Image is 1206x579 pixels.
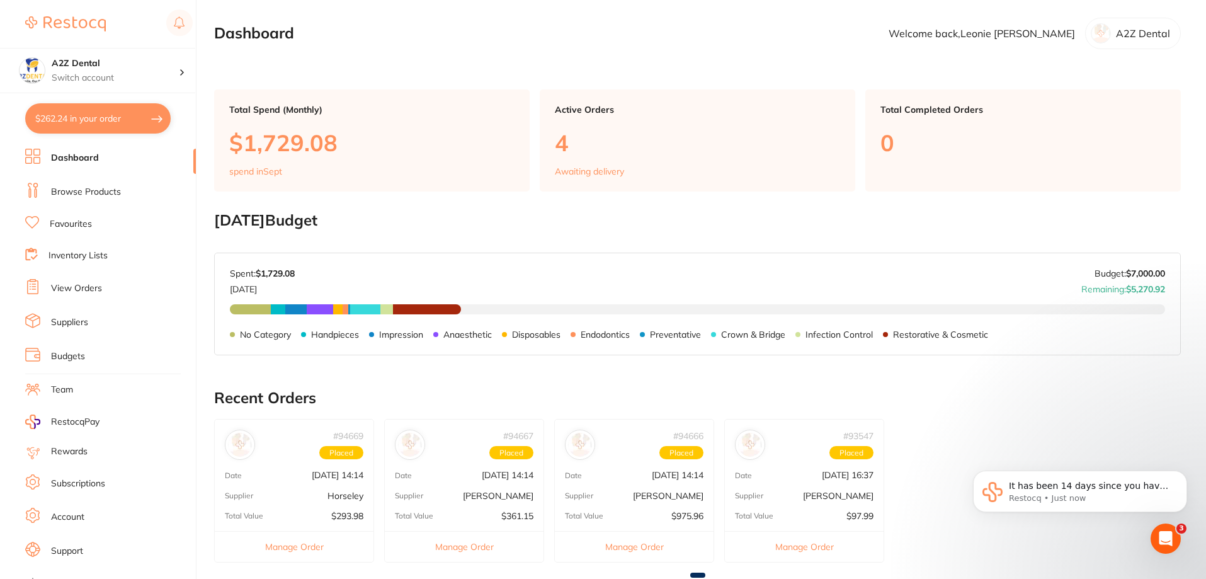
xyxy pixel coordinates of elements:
[385,531,543,562] button: Manage Order
[805,330,873,340] p: Infection Control
[565,471,582,480] p: Date
[50,218,92,231] a: Favourites
[650,330,701,340] p: Preventative
[51,152,99,164] a: Dashboard
[51,282,102,295] a: View Orders
[725,531,884,562] button: Manage Order
[25,415,40,429] img: RestocqPay
[735,512,773,520] p: Total Value
[230,279,295,294] p: [DATE]
[565,491,593,500] p: Supplier
[1116,28,1170,39] p: A2Z Dental
[51,186,121,198] a: Browse Products
[51,511,84,524] a: Account
[735,491,763,500] p: Supplier
[633,491,703,501] p: [PERSON_NAME]
[51,316,88,329] a: Suppliers
[1151,524,1181,554] iframe: Intercom live chat
[568,433,592,457] img: Adam Dental
[555,166,624,176] p: Awaiting delivery
[51,384,73,396] a: Team
[721,330,785,340] p: Crown & Bridge
[395,491,423,500] p: Supplier
[312,470,363,480] p: [DATE] 14:14
[319,446,363,460] span: Placed
[829,446,873,460] span: Placed
[671,511,703,521] p: $975.96
[501,511,533,521] p: $361.15
[229,105,515,115] p: Total Spend (Monthly)
[51,350,85,363] a: Budgets
[55,49,217,60] p: Message from Restocq, sent Just now
[652,470,703,480] p: [DATE] 14:14
[555,105,840,115] p: Active Orders
[463,491,533,501] p: [PERSON_NAME]
[333,431,363,441] p: # 94669
[51,416,100,428] span: RestocqPay
[48,249,108,262] a: Inventory Lists
[311,330,359,340] p: Handpieces
[843,431,873,441] p: # 93547
[229,130,515,156] p: $1,729.08
[379,330,423,340] p: Impression
[1126,268,1165,279] strong: $7,000.00
[443,330,492,340] p: Anaesthetic
[51,478,105,490] a: Subscriptions
[225,471,242,480] p: Date
[540,89,855,192] a: Active Orders4Awaiting delivery
[52,72,179,84] p: Switch account
[225,512,263,520] p: Total Value
[25,16,106,32] img: Restocq Logo
[822,470,873,480] p: [DATE] 16:37
[229,166,282,176] p: spend in Sept
[738,433,762,457] img: Adam Dental
[489,446,533,460] span: Placed
[803,491,873,501] p: [PERSON_NAME]
[214,89,530,192] a: Total Spend (Monthly)$1,729.08spend inSept
[673,431,703,441] p: # 94666
[1095,268,1165,278] p: Budget:
[503,431,533,441] p: # 94667
[581,330,630,340] p: Endodontics
[214,25,294,42] h2: Dashboard
[25,103,171,134] button: $262.24 in your order
[889,28,1075,39] p: Welcome back, Leonie [PERSON_NAME]
[659,446,703,460] span: Placed
[893,330,988,340] p: Restorative & Cosmetic
[395,512,433,520] p: Total Value
[331,511,363,521] p: $293.98
[215,531,373,562] button: Manage Order
[954,444,1206,545] iframe: Intercom notifications message
[52,57,179,70] h4: A2Z Dental
[214,389,1181,407] h2: Recent Orders
[555,130,840,156] p: 4
[225,491,253,500] p: Supplier
[230,268,295,278] p: Spent:
[20,58,45,83] img: A2Z Dental
[880,105,1166,115] p: Total Completed Orders
[240,330,291,340] p: No Category
[735,471,752,480] p: Date
[25,9,106,38] a: Restocq Logo
[214,212,1181,229] h2: [DATE] Budget
[327,491,363,501] p: Horseley
[1176,524,1186,534] span: 3
[555,531,714,562] button: Manage Order
[880,130,1166,156] p: 0
[25,415,100,429] a: RestocqPay
[846,511,873,521] p: $97.99
[55,37,216,109] span: It has been 14 days since you have started your Restocq journey. We wanted to do a check in and s...
[565,512,603,520] p: Total Value
[395,471,412,480] p: Date
[51,445,88,458] a: Rewards
[51,545,83,558] a: Support
[1126,284,1165,295] strong: $5,270.92
[1081,279,1165,294] p: Remaining:
[512,330,560,340] p: Disposables
[482,470,533,480] p: [DATE] 14:14
[256,268,295,279] strong: $1,729.08
[398,433,422,457] img: Henry Schein Halas
[865,89,1181,192] a: Total Completed Orders0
